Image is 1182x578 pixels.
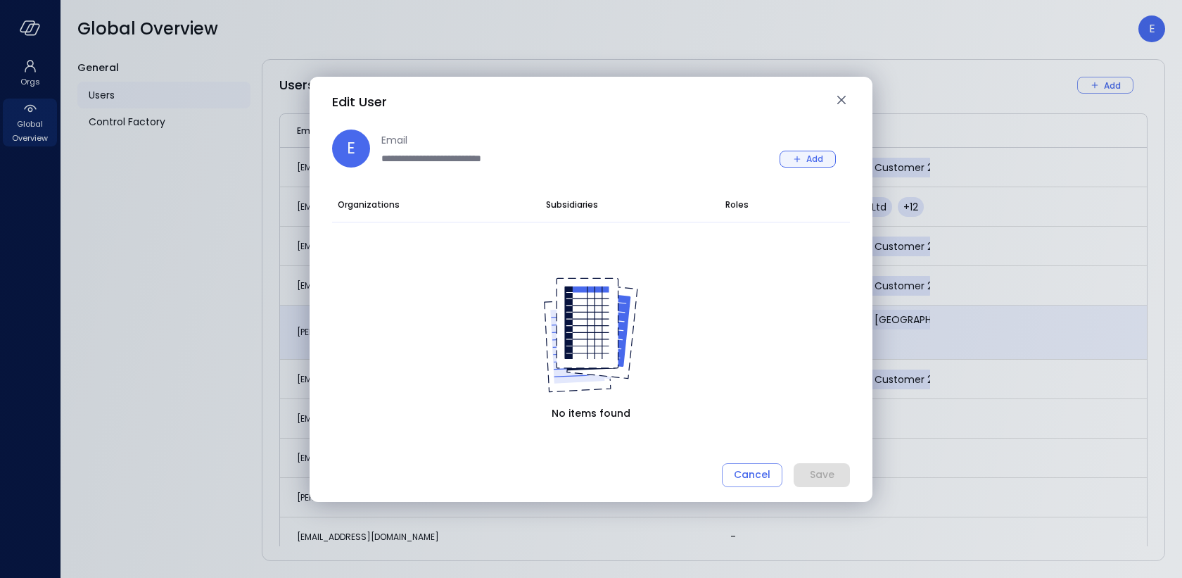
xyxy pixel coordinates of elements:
[332,93,387,111] span: Edit User
[734,466,770,484] div: Cancel
[780,151,836,168] button: Add
[806,151,823,166] div: Add
[546,198,598,212] span: Subsidiaries
[722,463,782,487] button: Cancel
[381,132,592,148] label: Email
[347,137,355,160] p: E
[338,198,400,212] span: Organizations
[794,463,850,487] div: Cannot save eleanor.yehudai@safebooks.ai. Selected subsidiary does not exist
[552,406,630,421] span: No items found
[725,198,749,212] span: Roles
